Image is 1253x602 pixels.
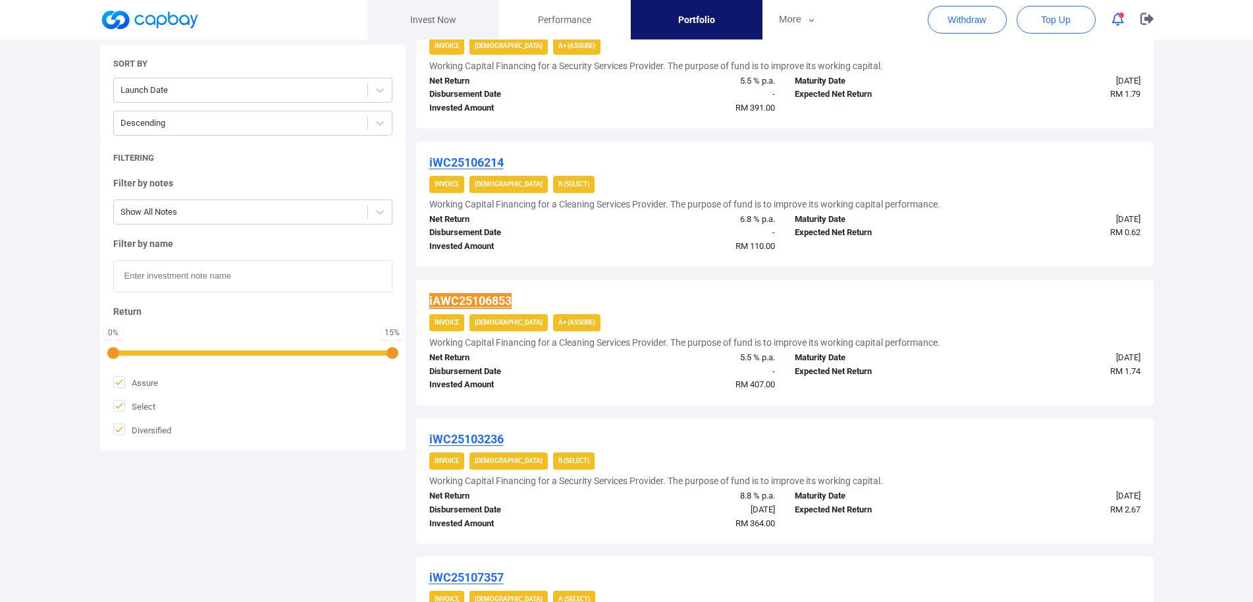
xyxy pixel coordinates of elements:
[113,400,155,413] span: Select
[429,570,504,584] u: iWC25107357
[602,503,785,517] div: [DATE]
[113,376,158,389] span: Assure
[785,365,968,379] div: Expected Net Return
[419,88,602,101] div: Disbursement Date
[928,6,1007,34] button: Withdraw
[785,213,968,227] div: Maturity Date
[602,74,785,88] div: 5.5 % p.a.
[785,74,968,88] div: Maturity Date
[735,241,775,251] span: RM 110.00
[602,489,785,503] div: 8.8 % p.a.
[602,351,785,365] div: 5.5 % p.a.
[558,180,589,188] strong: B (Select)
[113,177,392,189] h5: Filter by notes
[419,365,602,379] div: Disbursement Date
[735,379,775,389] span: RM 407.00
[558,42,595,49] strong: A+ (Assure)
[785,351,968,365] div: Maturity Date
[429,198,940,210] h5: Working Capital Financing for a Cleaning Services Provider. The purpose of fund is to improve its...
[967,489,1150,503] div: [DATE]
[967,213,1150,227] div: [DATE]
[419,74,602,88] div: Net Return
[475,319,543,326] strong: [DEMOGRAPHIC_DATA]
[1110,89,1140,99] span: RM 1.79
[435,457,459,464] strong: Invoice
[435,180,459,188] strong: Invoice
[602,88,785,101] div: -
[419,517,602,531] div: Invested Amount
[419,213,602,227] div: Net Return
[429,337,940,348] h5: Working Capital Financing for a Cleaning Services Provider. The purpose of fund is to improve its...
[107,329,120,337] div: 0 %
[785,88,968,101] div: Expected Net Return
[1110,505,1140,514] span: RM 2.67
[735,103,775,113] span: RM 391.00
[558,319,595,326] strong: A+ (Assure)
[475,180,543,188] strong: [DEMOGRAPHIC_DATA]
[429,155,504,169] u: iWC25106214
[785,226,968,240] div: Expected Net Return
[678,13,715,27] span: Portfolio
[602,365,785,379] div: -
[475,42,543,49] strong: [DEMOGRAPHIC_DATA]
[113,238,392,250] h5: Filter by name
[419,240,602,254] div: Invested Amount
[419,226,602,240] div: Disbursement Date
[435,42,459,49] strong: Invoice
[113,58,147,70] h5: Sort By
[113,152,154,164] h5: Filtering
[113,424,171,437] span: Diversified
[385,329,400,337] div: 15 %
[735,518,775,528] span: RM 364.00
[419,489,602,503] div: Net Return
[602,213,785,227] div: 6.8 % p.a.
[429,294,512,308] u: iAWC25106853
[429,432,504,446] u: iWC25103236
[113,306,392,317] h5: Return
[1041,13,1070,26] span: Top Up
[419,503,602,517] div: Disbursement Date
[967,351,1150,365] div: [DATE]
[785,503,968,517] div: Expected Net Return
[785,489,968,503] div: Maturity Date
[419,351,602,365] div: Net Return
[419,378,602,392] div: Invested Amount
[538,13,591,27] span: Performance
[602,226,785,240] div: -
[1110,366,1140,376] span: RM 1.74
[558,457,589,464] strong: B (Select)
[419,101,602,115] div: Invested Amount
[429,475,883,487] h5: Working Capital Financing for a Security Services Provider. The purpose of fund is to improve its...
[967,74,1150,88] div: [DATE]
[475,457,543,464] strong: [DEMOGRAPHIC_DATA]
[1110,227,1140,237] span: RM 0.62
[435,319,459,326] strong: Invoice
[1017,6,1096,34] button: Top Up
[113,260,392,292] input: Enter investment note name
[429,60,883,72] h5: Working Capital Financing for a Security Services Provider. The purpose of fund is to improve its...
